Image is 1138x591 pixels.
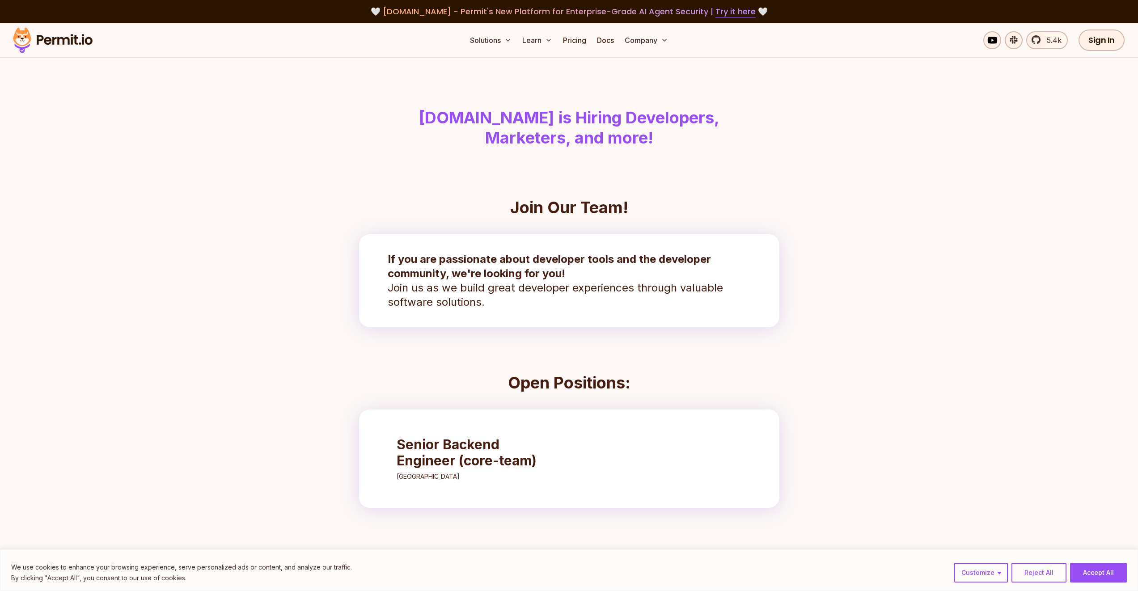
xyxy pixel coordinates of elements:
[954,563,1008,583] button: Customize
[1070,563,1127,583] button: Accept All
[359,198,779,216] h2: Join Our Team!
[340,108,798,148] h1: [DOMAIN_NAME] is Hiring Developers, Marketers, and more!
[359,374,779,392] h2: Open Positions:
[11,573,352,583] p: By clicking "Accept All", you consent to our use of cookies.
[21,5,1117,18] div: 🤍 🤍
[388,427,564,490] a: Senior Backend Engineer (core-team)[GEOGRAPHIC_DATA]
[397,436,555,469] h3: Senior Backend Engineer (core-team)
[1011,563,1066,583] button: Reject All
[466,31,515,49] button: Solutions
[388,253,711,280] strong: If you are passionate about developer tools and the developer community, we're looking for you!
[559,31,590,49] a: Pricing
[397,472,555,481] p: [GEOGRAPHIC_DATA]
[9,25,97,55] img: Permit logo
[11,562,352,573] p: We use cookies to enhance your browsing experience, serve personalized ads or content, and analyz...
[621,31,672,49] button: Company
[715,6,756,17] a: Try it here
[1026,31,1068,49] a: 5.4k
[388,252,751,309] p: Join us as we build great developer experiences through valuable software solutions.
[1041,35,1062,46] span: 5.4k
[519,31,556,49] button: Learn
[593,31,618,49] a: Docs
[1079,30,1125,51] a: Sign In
[383,6,756,17] span: [DOMAIN_NAME] - Permit's New Platform for Enterprise-Grade AI Agent Security |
